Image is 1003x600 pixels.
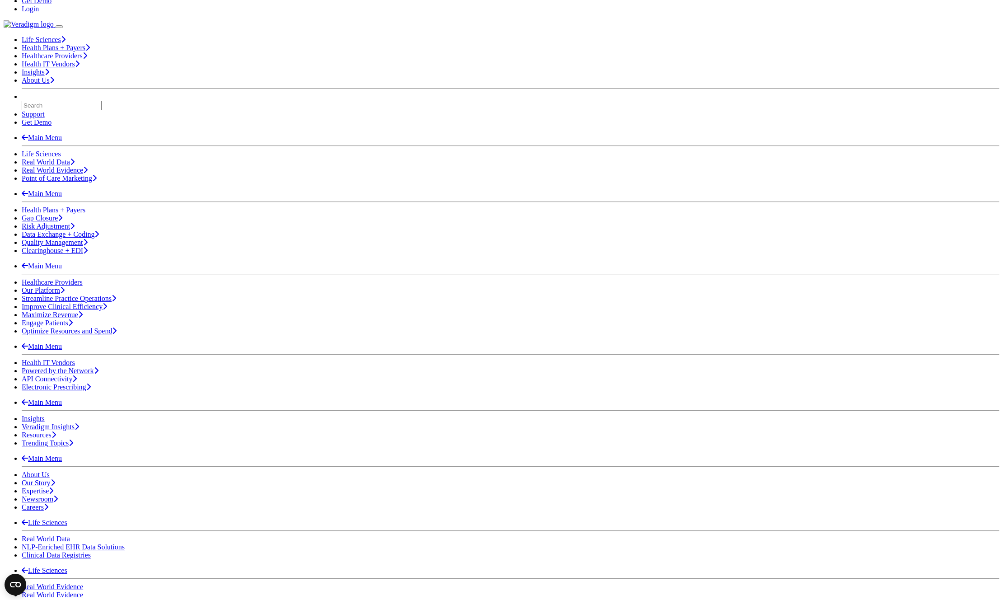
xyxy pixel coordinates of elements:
a: Resources [22,431,56,439]
a: About Us [22,76,54,84]
a: Data Exchange + Coding [22,230,99,238]
a: Careers [22,503,48,511]
a: Improve Clinical Efficiency [22,303,107,310]
a: Main Menu [22,262,62,270]
a: Real World Evidence [22,591,83,599]
a: Veradigm Insights [22,423,79,431]
a: Powered by the Network [22,367,98,375]
a: Support [22,110,45,118]
a: Risk Adjustment [22,222,75,230]
a: Quality Management [22,239,88,246]
a: Real World Evidence [22,583,83,591]
a: Health Plans + Payers [22,206,85,214]
a: Point of Care Marketing [22,174,97,182]
a: Newsroom [22,495,58,503]
a: Clearinghouse + EDI [22,247,88,254]
input: Search [22,101,102,110]
button: Toggle Navigation Menu [56,25,63,28]
a: API Connectivity [22,375,77,383]
a: About Us [22,471,50,478]
a: Life Sciences [22,36,66,43]
a: Maximize Revenue [22,311,83,319]
a: Health IT Vendors [22,60,80,68]
a: Insights [22,415,45,422]
a: Life Sciences [22,150,61,158]
iframe: Drift Chat Widget [830,535,992,589]
a: Health Plans + Payers [22,44,90,52]
a: Trending Topics [22,439,73,447]
a: Engage Patients [22,319,73,327]
a: Clinical Data Registries [22,551,91,559]
a: Electronic Prescribing [22,383,91,391]
a: Health IT Vendors [22,359,75,366]
a: Optimize Resources and Spend [22,327,117,335]
button: Open CMP widget [5,574,26,595]
a: Get Demo [22,118,52,126]
a: Main Menu [22,455,62,462]
a: Healthcare Providers [22,278,83,286]
a: Real World Data [22,158,75,166]
a: Veradigm logo [4,20,56,28]
a: Life Sciences [22,567,67,574]
a: Real World Data [22,535,70,543]
a: Our Story [22,479,55,487]
a: Healthcare Providers [22,52,87,60]
a: Gap Closure [22,214,62,222]
a: Main Menu [22,134,62,141]
a: Main Menu [22,342,62,350]
a: Life Sciences [22,519,67,526]
a: Streamline Practice Operations [22,295,116,302]
a: Our Platform [22,286,65,294]
a: Expertise [22,487,53,495]
a: Insights [22,68,49,76]
a: NLP-Enriched EHR Data Solutions [22,543,125,551]
a: Main Menu [22,398,62,406]
img: Veradigm logo [4,20,54,28]
a: Real World Evidence [22,166,88,174]
a: Main Menu [22,190,62,197]
a: Login [22,5,39,13]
